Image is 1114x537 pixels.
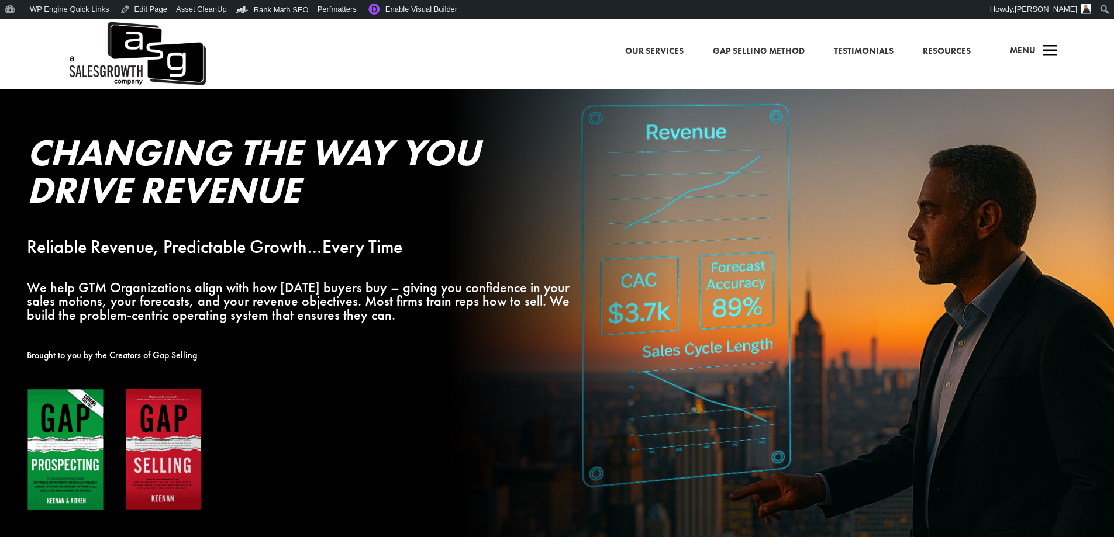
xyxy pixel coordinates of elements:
[116,74,126,83] img: tab_keywords_by_traffic_grey.svg
[923,44,971,59] a: Resources
[67,19,206,89] img: ASG Co. Logo
[834,44,894,59] a: Testimonials
[27,348,575,362] p: Brought to you by the Creators of Gap Selling
[254,5,309,14] span: Rank Math SEO
[67,19,206,89] a: A Sales Growth Company Logo
[1010,44,1036,56] span: Menu
[1039,40,1062,63] span: a
[1015,5,1077,13] span: [PERSON_NAME]
[44,75,105,82] div: Domain Overview
[19,19,28,28] img: logo_orange.svg
[27,280,575,322] p: We help GTM Organizations align with how [DATE] buyers buy – giving you confidence in your sales ...
[27,240,575,254] p: Reliable Revenue, Predictable Growth…Every Time
[625,44,684,59] a: Our Services
[30,30,129,40] div: Domain: [DOMAIN_NAME]
[33,19,57,28] div: v 4.0.25
[19,30,28,40] img: website_grey.svg
[713,44,805,59] a: Gap Selling Method
[27,388,202,511] img: Gap Books
[129,75,197,82] div: Keywords by Traffic
[32,74,41,83] img: tab_domain_overview_orange.svg
[27,134,575,214] h2: Changing the Way You Drive Revenue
